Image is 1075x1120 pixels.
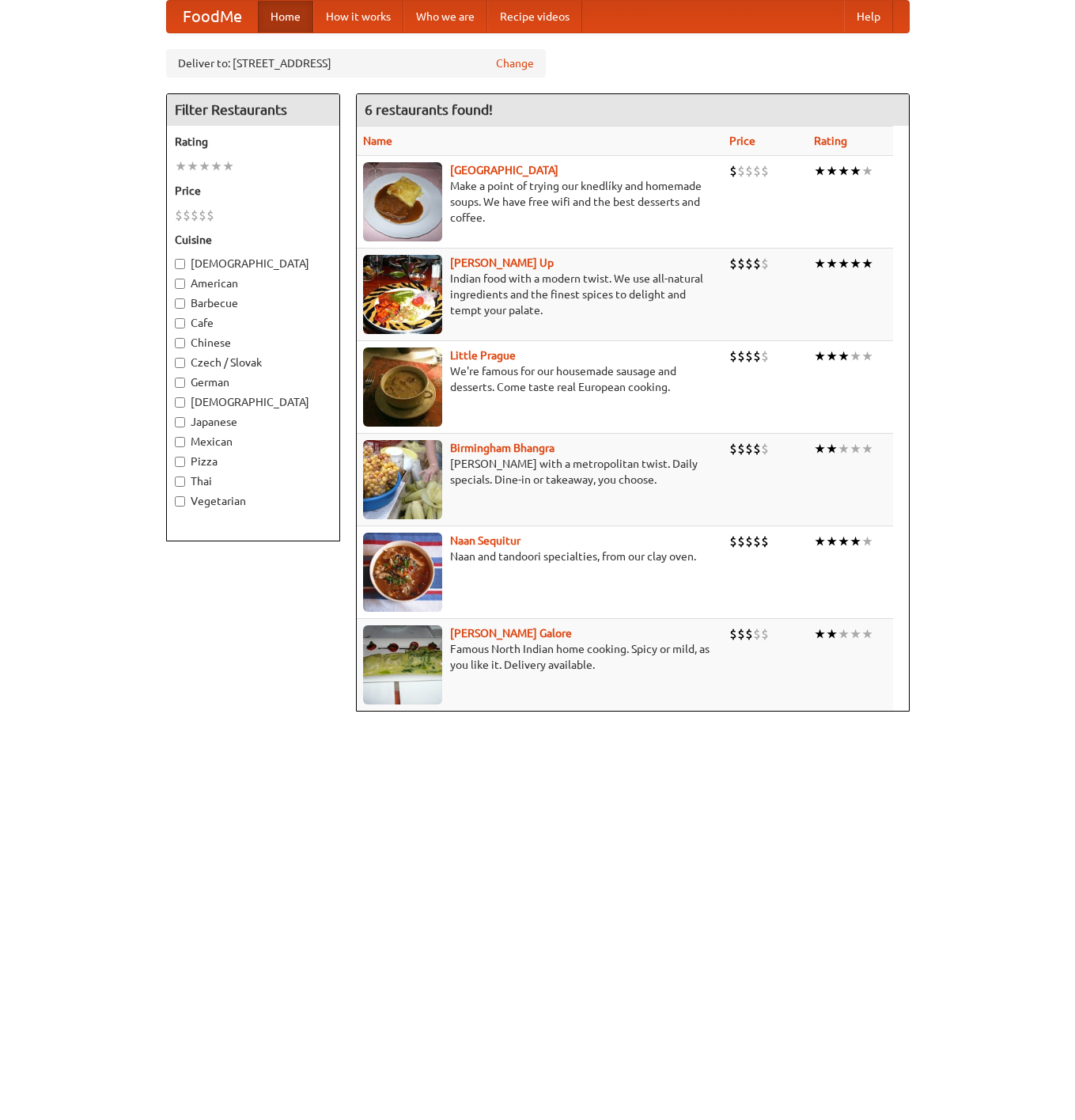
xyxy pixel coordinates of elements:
li: $ [737,255,745,272]
label: American [175,275,331,291]
label: Mexican [175,434,331,450]
a: Little Prague [450,349,516,362]
label: German [175,374,331,390]
li: $ [737,162,745,180]
input: Pizza [175,457,185,467]
li: $ [745,533,753,550]
p: [PERSON_NAME] with a metropolitan twist. Daily specials. Dine-in or takeaway, you choose. [363,456,717,488]
img: bhangra.jpg [363,440,442,519]
a: [GEOGRAPHIC_DATA] [450,164,558,177]
b: Naan Sequitur [450,534,520,547]
li: $ [753,162,761,180]
li: $ [745,255,753,272]
input: Barbecue [175,298,185,309]
li: $ [737,440,745,457]
li: ★ [826,255,838,272]
li: ★ [222,158,234,175]
li: ★ [826,347,838,365]
img: naansequitur.jpg [363,533,442,612]
a: Help [844,1,893,32]
input: American [175,279,185,289]
img: curryup.jpg [363,255,442,334]
li: ★ [826,625,838,643]
img: czechpoint.jpg [363,162,442,241]
a: Rating [814,135,847,147]
li: ★ [175,158,187,175]
li: ★ [861,440,873,457]
input: [DEMOGRAPHIC_DATA] [175,397,185,408]
h5: Cuisine [175,232,331,248]
li: $ [729,440,737,457]
p: Famous North Indian home cooking. Spicy or mild, as you like it. Delivery available. [363,641,717,673]
a: [PERSON_NAME] Galore [450,627,572,640]
li: ★ [861,347,873,365]
li: ★ [814,440,826,457]
label: Cafe [175,315,331,331]
li: ★ [838,533,850,550]
h4: Filter Restaurants [167,94,339,126]
li: $ [761,347,769,365]
li: ★ [838,440,850,457]
li: $ [206,207,214,224]
li: ★ [850,440,861,457]
li: ★ [850,347,861,365]
li: ★ [187,158,199,175]
li: $ [753,255,761,272]
li: ★ [826,533,838,550]
a: Birmingham Bhangra [450,442,555,454]
li: $ [183,207,191,224]
li: $ [753,625,761,643]
li: $ [745,162,753,180]
li: $ [761,255,769,272]
li: ★ [814,255,826,272]
li: ★ [850,533,861,550]
input: Vegetarian [175,496,185,507]
li: ★ [838,625,850,643]
li: ★ [850,162,861,180]
li: $ [729,255,737,272]
a: Name [363,135,392,147]
input: Japanese [175,417,185,427]
li: ★ [826,162,838,180]
li: ★ [838,347,850,365]
img: littleprague.jpg [363,347,442,427]
label: [DEMOGRAPHIC_DATA] [175,394,331,410]
label: Czech / Slovak [175,355,331,370]
li: $ [753,533,761,550]
input: Thai [175,476,185,487]
li: ★ [826,440,838,457]
a: Who we are [403,1,487,32]
li: $ [761,162,769,180]
a: Home [258,1,313,32]
input: Mexican [175,437,185,447]
p: Make a point of trying our knedlíky and homemade soups. We have free wifi and the best desserts a... [363,178,717,226]
label: Vegetarian [175,493,331,509]
ng-pluralize: 6 restaurants found! [365,102,493,117]
input: Chinese [175,338,185,348]
li: $ [745,440,753,457]
li: ★ [838,255,850,272]
label: Chinese [175,335,331,351]
input: Cafe [175,318,185,328]
li: $ [745,347,753,365]
li: $ [191,207,199,224]
li: $ [753,440,761,457]
img: currygalore.jpg [363,625,442,704]
li: $ [729,162,737,180]
a: [PERSON_NAME] Up [450,256,554,269]
a: Change [496,55,534,71]
li: $ [737,347,745,365]
p: Naan and tandoori specialties, from our clay oven. [363,549,717,564]
p: Indian food with a modern twist. We use all-natural ingredients and the finest spices to delight ... [363,271,717,318]
a: Recipe videos [487,1,582,32]
label: Barbecue [175,295,331,311]
li: ★ [861,255,873,272]
li: ★ [814,162,826,180]
li: $ [761,533,769,550]
label: Japanese [175,414,331,430]
h5: Price [175,183,331,199]
li: ★ [814,347,826,365]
